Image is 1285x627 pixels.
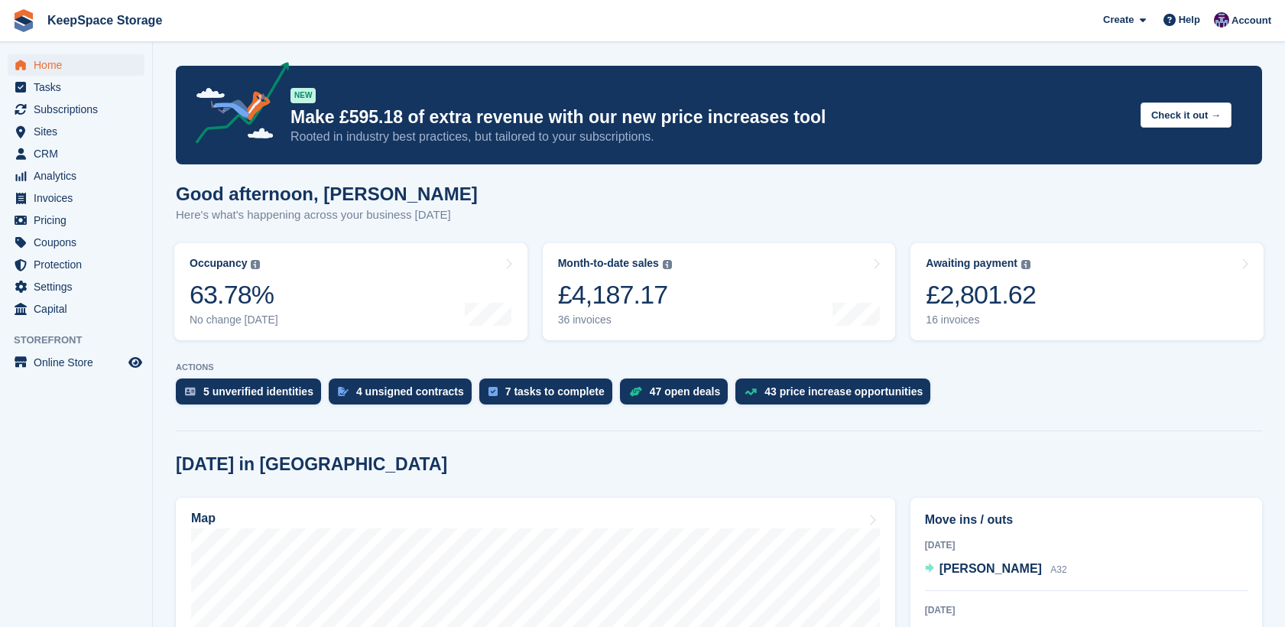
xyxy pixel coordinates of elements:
div: 5 unverified identities [203,385,313,398]
p: Here's what's happening across your business [DATE] [176,206,478,224]
div: Month-to-date sales [558,257,659,270]
span: Capital [34,298,125,320]
div: Occupancy [190,257,247,270]
a: 43 price increase opportunities [735,378,938,412]
div: 63.78% [190,279,278,310]
p: ACTIONS [176,362,1262,372]
a: Occupancy 63.78% No change [DATE] [174,243,527,340]
span: A32 [1050,564,1066,575]
img: icon-info-grey-7440780725fd019a000dd9b08b2336e03edf1995a4989e88bcd33f0948082b44.svg [663,260,672,269]
img: task-75834270c22a3079a89374b754ae025e5fb1db73e45f91037f5363f120a921f8.svg [488,387,498,396]
img: price-adjustments-announcement-icon-8257ccfd72463d97f412b2fc003d46551f7dbcb40ab6d574587a9cd5c0d94... [183,62,290,149]
span: CRM [34,143,125,164]
span: Invoices [34,187,125,209]
span: Home [34,54,125,76]
img: stora-icon-8386f47178a22dfd0bd8f6a31ec36ba5ce8667c1dd55bd0f319d3a0aa187defe.svg [12,9,35,32]
img: contract_signature_icon-13c848040528278c33f63329250d36e43548de30e8caae1d1a13099fd9432cc5.svg [338,387,349,396]
a: 4 unsigned contracts [329,378,479,412]
a: Month-to-date sales £4,187.17 36 invoices [543,243,896,340]
span: Account [1231,13,1271,28]
a: Awaiting payment £2,801.62 16 invoices [910,243,1264,340]
a: Preview store [126,353,144,372]
span: Subscriptions [34,99,125,120]
h2: [DATE] in [GEOGRAPHIC_DATA] [176,454,447,475]
img: verify_identity-adf6edd0f0f0b5bbfe63781bf79b02c33cf7c696d77639b501bdc392416b5a36.svg [185,387,196,396]
a: menu [8,99,144,120]
a: 5 unverified identities [176,378,329,412]
div: £4,187.17 [558,279,672,310]
img: Charlotte Jobling [1214,12,1229,28]
h1: Good afternoon, [PERSON_NAME] [176,184,478,204]
span: [PERSON_NAME] [939,562,1042,575]
a: menu [8,210,144,231]
p: Rooted in industry best practices, but tailored to your subscriptions. [290,128,1128,145]
img: price_increase_opportunities-93ffe204e8149a01c8c9dc8f82e8f89637d9d84a8eef4429ea346261dce0b2c0.svg [745,388,757,395]
a: menu [8,298,144,320]
div: 16 invoices [926,313,1036,326]
div: [DATE] [925,538,1248,552]
a: menu [8,187,144,209]
span: Online Store [34,352,125,373]
img: icon-info-grey-7440780725fd019a000dd9b08b2336e03edf1995a4989e88bcd33f0948082b44.svg [1021,260,1030,269]
a: menu [8,254,144,275]
span: Analytics [34,165,125,187]
div: 7 tasks to complete [505,385,605,398]
h2: Move ins / outs [925,511,1248,529]
span: Pricing [34,210,125,231]
a: KeepSpace Storage [41,8,168,33]
span: Storefront [14,333,152,348]
div: 36 invoices [558,313,672,326]
div: 47 open deals [650,385,721,398]
a: 47 open deals [620,378,736,412]
div: 43 price increase opportunities [764,385,923,398]
span: Settings [34,276,125,297]
span: Help [1179,12,1200,28]
span: Create [1103,12,1134,28]
a: menu [8,143,144,164]
a: menu [8,165,144,187]
a: menu [8,76,144,98]
a: menu [8,232,144,253]
a: menu [8,352,144,373]
button: Check it out → [1141,102,1231,128]
div: Awaiting payment [926,257,1017,270]
h2: Map [191,512,216,525]
img: deal-1b604bf984904fb50ccaf53a9ad4b4a5d6e5aea283cecdc64d6e3604feb123c2.svg [629,386,642,397]
a: menu [8,121,144,142]
div: £2,801.62 [926,279,1036,310]
a: menu [8,54,144,76]
a: [PERSON_NAME] A32 [925,560,1067,580]
span: Tasks [34,76,125,98]
span: Protection [34,254,125,275]
p: Make £595.18 of extra revenue with our new price increases tool [290,106,1128,128]
a: 7 tasks to complete [479,378,620,412]
span: Coupons [34,232,125,253]
div: NEW [290,88,316,103]
span: Sites [34,121,125,142]
div: [DATE] [925,603,1248,617]
a: menu [8,276,144,297]
div: No change [DATE] [190,313,278,326]
div: 4 unsigned contracts [356,385,464,398]
img: icon-info-grey-7440780725fd019a000dd9b08b2336e03edf1995a4989e88bcd33f0948082b44.svg [251,260,260,269]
